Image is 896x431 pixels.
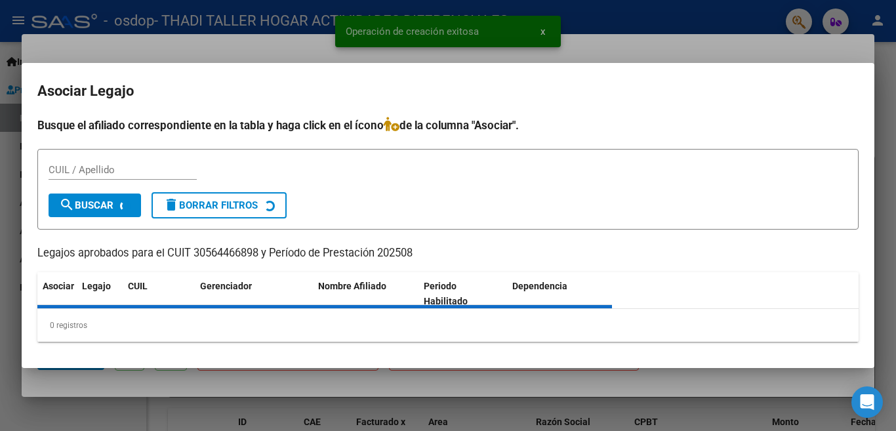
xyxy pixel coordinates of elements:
button: Borrar Filtros [152,192,287,218]
button: Buscar [49,194,141,217]
span: Dependencia [512,281,567,291]
div: Open Intercom Messenger [851,386,883,418]
mat-icon: delete [163,197,179,213]
datatable-header-cell: CUIL [123,272,195,316]
span: Asociar [43,281,74,291]
datatable-header-cell: Gerenciador [195,272,313,316]
span: Legajo [82,281,111,291]
h2: Asociar Legajo [37,79,859,104]
span: Borrar Filtros [163,199,258,211]
datatable-header-cell: Asociar [37,272,77,316]
mat-icon: search [59,197,75,213]
span: Buscar [59,199,113,211]
span: Gerenciador [200,281,252,291]
span: Nombre Afiliado [318,281,386,291]
datatable-header-cell: Periodo Habilitado [418,272,507,316]
span: CUIL [128,281,148,291]
datatable-header-cell: Nombre Afiliado [313,272,418,316]
span: Periodo Habilitado [424,281,468,306]
p: Legajos aprobados para el CUIT 30564466898 y Período de Prestación 202508 [37,245,859,262]
h4: Busque el afiliado correspondiente en la tabla y haga click en el ícono de la columna "Asociar". [37,117,859,134]
div: 0 registros [37,309,859,342]
datatable-header-cell: Legajo [77,272,123,316]
datatable-header-cell: Dependencia [507,272,613,316]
